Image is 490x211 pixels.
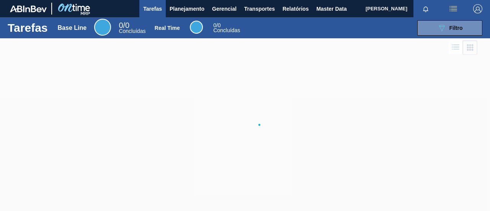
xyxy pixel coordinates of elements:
[244,4,275,13] span: Transportes
[316,4,346,13] span: Master Data
[283,4,309,13] span: Relatórios
[417,20,482,36] button: Filtro
[10,5,47,12] img: TNhmsLtSVTkK8tSr43FrP2fwEKptu5GPRR3wAAAABJRU5ErkJggg==
[473,4,482,13] img: Logout
[449,25,463,31] span: Filtro
[119,21,129,29] span: / 0
[213,27,240,33] span: Concluídas
[94,19,111,36] div: Base Line
[413,3,438,14] button: Notificações
[143,4,162,13] span: Tarefas
[119,22,145,34] div: Base Line
[213,23,240,33] div: Real Time
[8,23,48,32] h1: Tarefas
[213,22,216,28] span: 0
[449,4,458,13] img: userActions
[58,25,87,31] div: Base Line
[212,4,237,13] span: Gerencial
[190,21,203,34] div: Real Time
[119,28,145,34] span: Concluídas
[170,4,204,13] span: Planejamento
[119,21,123,29] span: 0
[213,22,220,28] span: / 0
[155,25,180,31] div: Real Time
